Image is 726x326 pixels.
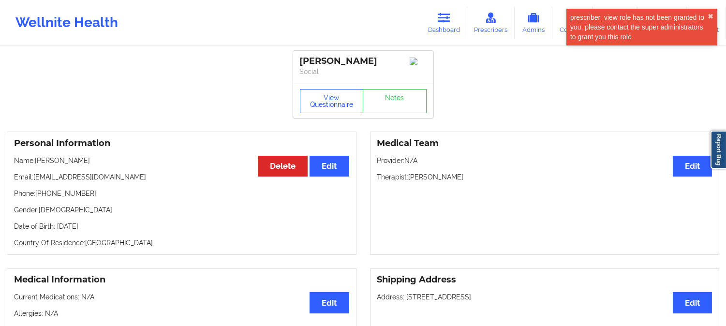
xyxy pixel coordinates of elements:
[377,138,712,149] h3: Medical Team
[310,156,349,177] button: Edit
[300,89,364,113] button: View Questionnaire
[14,189,349,198] p: Phone: [PHONE_NUMBER]
[14,309,349,318] p: Allergies: N/A
[14,172,349,182] p: Email: [EMAIL_ADDRESS][DOMAIN_NAME]
[410,58,427,65] img: Image%2Fplaceholer-image.png
[377,274,712,285] h3: Shipping Address
[570,13,708,42] div: prescriber_view role has not been granted to you, please contact the super administrators to gran...
[300,56,427,67] div: [PERSON_NAME]
[14,138,349,149] h3: Personal Information
[515,7,552,39] a: Admins
[14,222,349,231] p: Date of Birth: [DATE]
[14,156,349,165] p: Name: [PERSON_NAME]
[377,172,712,182] p: Therapist: [PERSON_NAME]
[673,156,712,177] button: Edit
[363,89,427,113] a: Notes
[14,205,349,215] p: Gender: [DEMOGRAPHIC_DATA]
[711,131,726,169] a: Report Bug
[14,238,349,248] p: Country Of Residence: [GEOGRAPHIC_DATA]
[300,67,427,76] p: Social
[377,156,712,165] p: Provider: N/A
[14,274,349,285] h3: Medical Information
[552,7,593,39] a: Coaches
[673,292,712,313] button: Edit
[467,7,515,39] a: Prescribers
[14,292,349,302] p: Current Medications: N/A
[377,292,712,302] p: Address: [STREET_ADDRESS]
[421,7,467,39] a: Dashboard
[708,13,713,20] button: close
[310,292,349,313] button: Edit
[258,156,308,177] button: Delete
